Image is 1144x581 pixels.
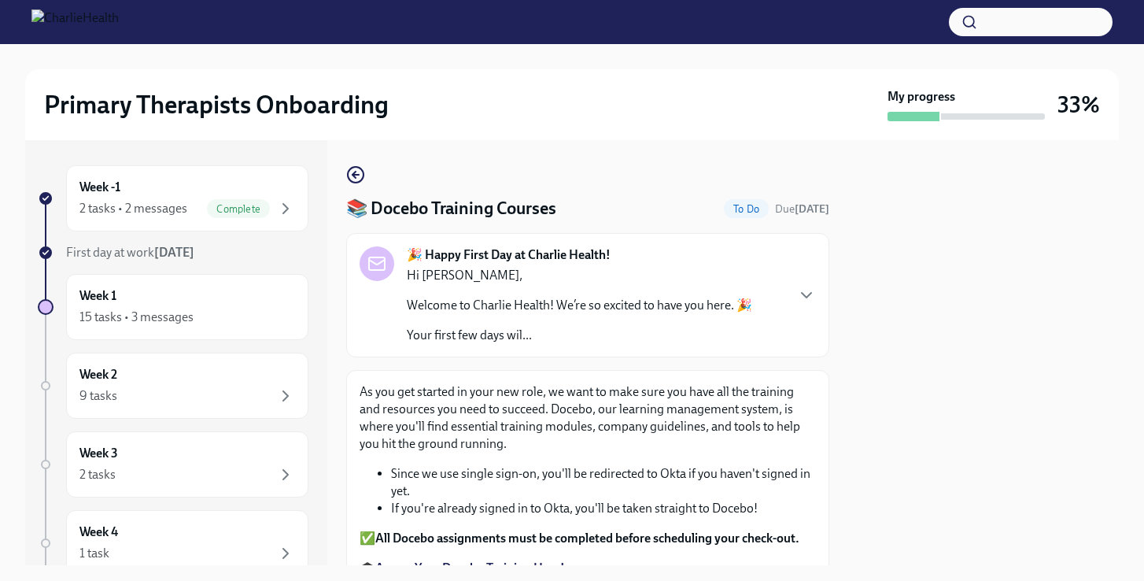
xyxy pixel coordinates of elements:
div: 2 tasks [79,466,116,483]
h6: Week 4 [79,524,118,541]
div: 15 tasks • 3 messages [79,309,194,326]
p: Your first few days wil... [407,327,752,344]
p: Welcome to Charlie Health! We’re so excited to have you here. 🎉 [407,297,752,314]
h6: Week 1 [79,287,116,305]
a: Week 29 tasks [38,353,308,419]
div: 1 task [79,545,109,562]
strong: [DATE] [795,202,829,216]
p: Hi [PERSON_NAME], [407,267,752,284]
h6: Week 2 [79,366,117,383]
span: August 26th, 2025 09:00 [775,202,829,216]
h6: Week -1 [79,179,120,196]
strong: All Docebo assignments must be completed before scheduling your check-out. [375,531,799,546]
strong: [DATE] [154,245,194,260]
h3: 33% [1057,91,1100,119]
div: 9 tasks [79,387,117,405]
span: Complete [207,203,270,215]
strong: My progress [888,88,955,105]
p: As you get started in your new role, we want to make sure you have all the training and resources... [360,383,816,453]
img: CharlieHealth [31,9,119,35]
strong: 🎉 Happy First Day at Charlie Health! [407,246,611,264]
h6: Week 3 [79,445,118,462]
span: Due [775,202,829,216]
span: First day at work [66,245,194,260]
a: Access Your Docebo Training Here! [375,561,565,575]
span: To Do [724,203,769,215]
h4: 📚 Docebo Training Courses [346,197,556,220]
p: 🎓 [360,560,816,577]
h2: Primary Therapists Onboarding [44,89,389,120]
li: If you're already signed in to Okta, you'll be taken straight to Docebo! [391,500,816,517]
a: Week 41 task [38,510,308,576]
li: Since we use single sign-on, you'll be redirected to Okta if you haven't signed in yet. [391,465,816,500]
a: Week 115 tasks • 3 messages [38,274,308,340]
div: 2 tasks • 2 messages [79,200,187,217]
a: Week 32 tasks [38,431,308,498]
a: First day at work[DATE] [38,244,308,261]
p: ✅ [360,530,816,547]
a: Week -12 tasks • 2 messagesComplete [38,165,308,231]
